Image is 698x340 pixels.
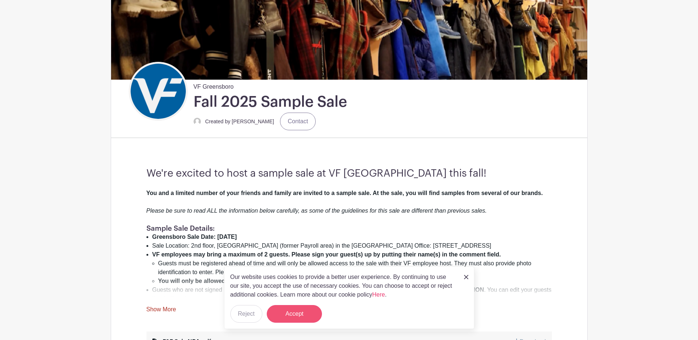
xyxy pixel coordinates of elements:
[146,224,552,233] h1: Sample Sale Details:
[152,234,237,240] strong: Greensboro Sale Date: [DATE]
[146,306,176,315] a: Show More
[372,291,385,298] a: Here
[158,277,552,286] li: .
[194,93,347,111] h1: Fall 2025 Sample Sale
[464,275,468,279] img: close_button-5f87c8562297e5c2d7936805f587ecaba9071eb48480494691a3f1689db116b3.svg
[194,118,201,125] img: default-ce2991bfa6775e67f084385cd625a349d9dcbb7a52a09fb2fda1e96e2d18dcdb.png
[146,190,543,196] strong: You and a limited number of your friends and family are invited to a sample sale. At the sale, yo...
[152,286,552,303] li: Guests who are not signed up in PlanHero will not be allowed entry. . You can edit your guests li...
[267,305,322,323] button: Accept
[158,278,295,284] strong: You will only be allowed to sign up for 1 time slot
[146,208,487,214] em: Please be sure to read ALL the information below carefully, as some of the guidelines for this sa...
[152,251,501,258] strong: VF employees may bring a maximum of 2 guests. Please sign your guest(s) up by putting their name(...
[280,113,316,130] a: Contact
[158,259,552,277] li: Guests must be registered ahead of time and will only be allowed access to the sale with their VF...
[230,305,262,323] button: Reject
[205,118,274,124] small: Created by [PERSON_NAME]
[131,64,186,119] img: VF_Icon_FullColor_CMYK-small.png
[146,167,552,180] h3: We're excited to host a sample sale at VF [GEOGRAPHIC_DATA] this fall!
[230,273,456,299] p: Our website uses cookies to provide a better user experience. By continuing to use our site, you ...
[194,79,234,91] span: VF Greensboro
[152,241,552,250] li: Sale Location: 2nd floor, [GEOGRAPHIC_DATA] (former Payroll area) in the [GEOGRAPHIC_DATA] Office...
